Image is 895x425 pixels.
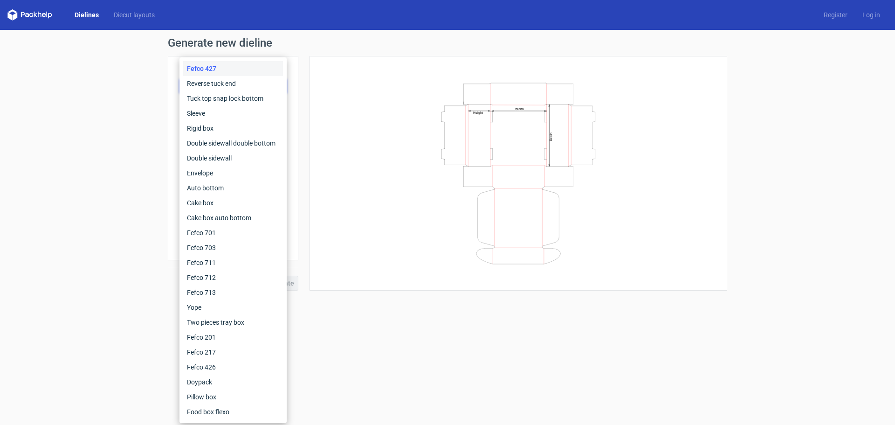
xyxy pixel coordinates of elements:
[183,225,283,240] div: Fefco 701
[183,330,283,345] div: Fefco 201
[183,255,283,270] div: Fefco 711
[183,300,283,315] div: Yope
[183,136,283,151] div: Double sidewall double bottom
[515,106,524,111] text: Width
[183,285,283,300] div: Fefco 713
[816,10,855,20] a: Register
[183,91,283,106] div: Tuck top snap lock bottom
[183,345,283,360] div: Fefco 217
[183,151,283,166] div: Double sidewall
[183,315,283,330] div: Two pieces tray box
[168,37,727,49] h1: Generate new dieline
[183,240,283,255] div: Fefco 703
[473,111,483,114] text: Height
[183,106,283,121] div: Sleeve
[183,166,283,181] div: Envelope
[549,132,553,140] text: Depth
[183,61,283,76] div: Fefco 427
[183,375,283,390] div: Doypack
[183,404,283,419] div: Food box flexo
[183,390,283,404] div: Pillow box
[855,10,888,20] a: Log in
[183,181,283,195] div: Auto bottom
[106,10,162,20] a: Diecut layouts
[67,10,106,20] a: Dielines
[183,195,283,210] div: Cake box
[183,270,283,285] div: Fefco 712
[183,76,283,91] div: Reverse tuck end
[183,210,283,225] div: Cake box auto bottom
[183,360,283,375] div: Fefco 426
[183,121,283,136] div: Rigid box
